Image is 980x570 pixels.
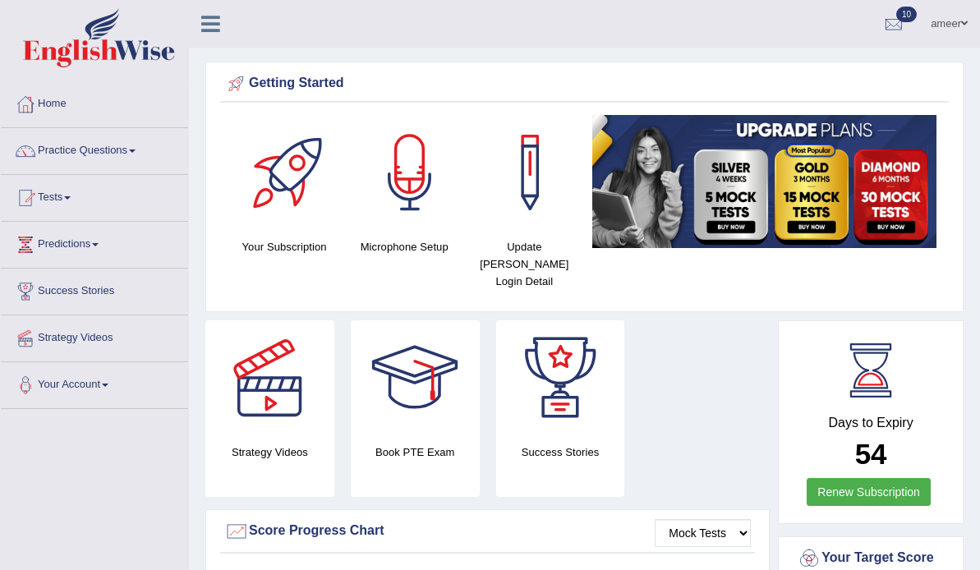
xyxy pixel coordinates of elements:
a: Home [1,81,188,122]
a: Renew Subscription [807,478,931,506]
h4: Your Subscription [232,238,336,255]
h4: Microphone Setup [352,238,456,255]
a: Strategy Videos [1,315,188,356]
div: Getting Started [224,71,945,96]
h4: Success Stories [496,444,625,461]
a: Tests [1,175,188,216]
a: Predictions [1,222,188,263]
img: small5.jpg [592,115,936,248]
h4: Days to Expiry [797,416,945,430]
div: Score Progress Chart [224,519,751,544]
h4: Update [PERSON_NAME] Login Detail [472,238,576,290]
span: 10 [896,7,917,22]
b: 54 [855,438,887,470]
a: Success Stories [1,269,188,310]
a: Your Account [1,362,188,403]
h4: Book PTE Exam [351,444,480,461]
a: Practice Questions [1,128,188,169]
h4: Strategy Videos [205,444,334,461]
